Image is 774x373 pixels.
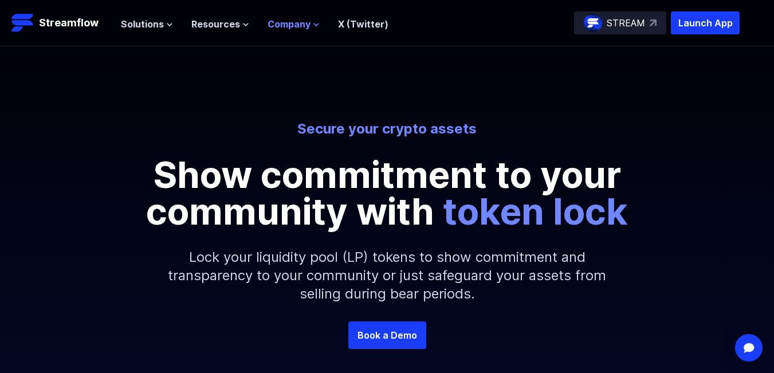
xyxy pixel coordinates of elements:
[121,17,164,31] span: Solutions
[39,15,99,31] p: Streamflow
[338,18,388,30] a: X (Twitter)
[443,189,628,233] span: token lock
[11,11,109,34] a: Streamflow
[671,11,740,34] button: Launch App
[650,19,657,26] img: top-right-arrow.svg
[348,321,426,349] a: Book a Demo
[574,11,666,34] a: STREAM
[584,14,602,32] img: streamflow-logo-circle.png
[121,17,173,31] button: Solutions
[607,16,645,30] p: STREAM
[191,17,240,31] span: Resources
[268,17,311,31] span: Company
[191,17,249,31] button: Resources
[735,334,763,362] div: Open Intercom Messenger
[11,11,34,34] img: Streamflow Logo
[268,17,320,31] button: Company
[141,230,634,321] p: Lock your liquidity pool (LP) tokens to show commitment and transparency to your community or jus...
[70,120,705,138] p: Secure your crypto assets
[129,156,645,230] p: Show commitment to your community with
